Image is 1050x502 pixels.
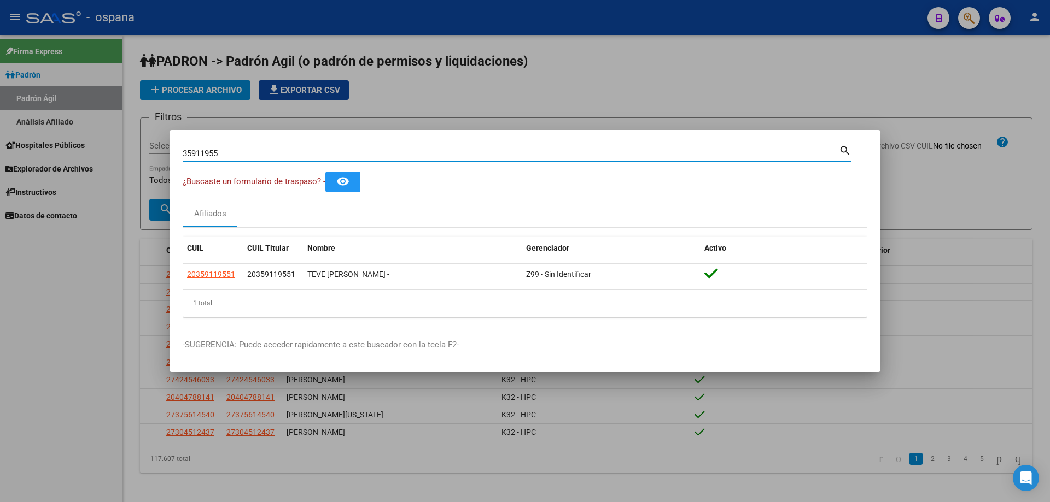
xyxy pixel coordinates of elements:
[526,270,591,279] span: Z99 - Sin Identificar
[243,237,303,260] datatable-header-cell: CUIL Titular
[336,175,349,188] mat-icon: remove_red_eye
[183,176,325,186] span: ¿Buscaste un formulario de traspaso? -
[183,237,243,260] datatable-header-cell: CUIL
[194,208,226,220] div: Afiliados
[303,237,522,260] datatable-header-cell: Nombre
[839,143,851,156] mat-icon: search
[522,237,700,260] datatable-header-cell: Gerenciador
[307,268,517,281] div: TEVE [PERSON_NAME] -
[247,244,289,252] span: CUIL Titular
[183,290,867,317] div: 1 total
[187,244,203,252] span: CUIL
[704,244,726,252] span: Activo
[247,270,295,279] span: 20359119551
[307,244,335,252] span: Nombre
[1013,465,1039,491] div: Open Intercom Messenger
[700,237,867,260] datatable-header-cell: Activo
[526,244,569,252] span: Gerenciador
[187,270,235,279] span: 20359119551
[183,339,867,351] p: -SUGERENCIA: Puede acceder rapidamente a este buscador con la tecla F2-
